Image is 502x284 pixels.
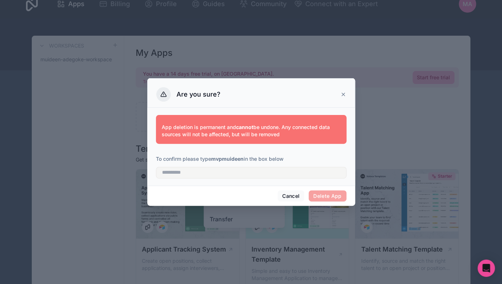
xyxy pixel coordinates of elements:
h3: Are you sure? [176,90,221,99]
div: Open Intercom Messenger [477,259,495,277]
p: To confirm please type in the box below [156,155,346,163]
p: App deletion is permanent and be undone. Any connected data sources will not be affected, but wil... [162,124,341,138]
strong: mvpmuideen [211,156,244,162]
button: Cancel [278,190,304,202]
strong: cannot [236,124,253,130]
